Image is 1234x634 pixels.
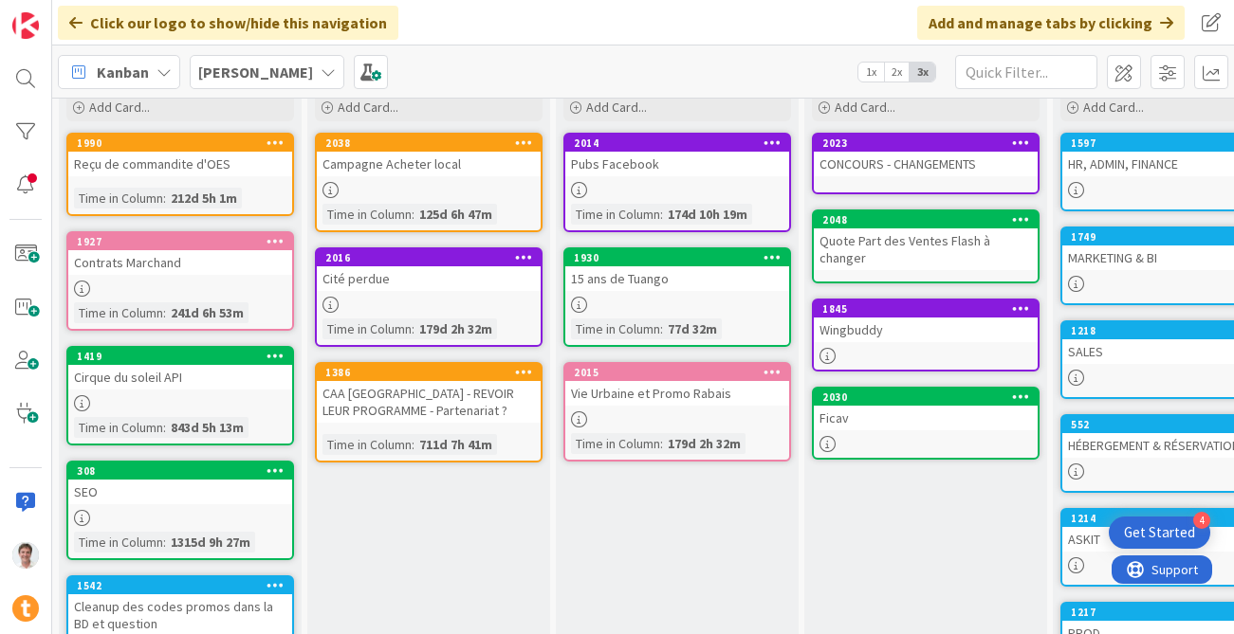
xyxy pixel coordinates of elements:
[563,247,791,347] a: 193015 ans de TuangoTime in Column:77d 32m
[910,63,935,82] span: 3x
[565,364,789,406] div: 2015Vie Urbaine et Promo Rabais
[884,63,910,82] span: 2x
[814,300,1038,317] div: 1845
[68,233,292,250] div: 1927
[663,433,746,454] div: 179d 2h 32m
[1083,99,1144,116] span: Add Card...
[812,209,1040,283] a: 2048Quote Part des Ventes Flash à changer
[812,299,1040,371] a: 1845Wingbuddy
[565,266,789,291] div: 15 ans de Tuango
[814,389,1038,406] div: 2030
[563,362,791,462] a: 2015Vie Urbaine et Promo RabaisTime in Column:179d 2h 32m
[317,135,541,152] div: 2038
[89,99,150,116] span: Add Card...
[814,406,1038,430] div: Ficav
[58,6,398,40] div: Click our logo to show/hide this navigation
[315,247,543,347] a: 2016Cité perdueTime in Column:179d 2h 32m
[835,99,895,116] span: Add Card...
[163,302,166,323] span: :
[660,318,663,339] span: :
[412,204,414,225] span: :
[574,251,789,264] div: 1930
[660,433,663,454] span: :
[317,364,541,381] div: 1386
[814,135,1038,152] div: 2023
[68,348,292,389] div: 1419Cirque du soleil API
[317,381,541,423] div: CAA [GEOGRAPHIC_DATA] - REVOIR LEUR PROGRAMME - Partenariat ?
[12,542,39,569] img: JG
[97,61,149,83] span: Kanban
[812,133,1040,194] a: 2023CONCOURS - CHANGEMENTS
[1124,523,1195,542] div: Get Started
[565,364,789,381] div: 2015
[412,318,414,339] span: :
[414,204,497,225] div: 125d 6h 47m
[663,204,752,225] div: 174d 10h 19m
[322,434,412,455] div: Time in Column
[317,135,541,176] div: 2038Campagne Acheter local
[814,300,1038,342] div: 1845Wingbuddy
[574,136,789,150] div: 2014
[822,213,1038,226] div: 2048
[565,135,789,176] div: 2014Pubs Facebook
[414,434,497,455] div: 711d 7h 41m
[77,350,292,363] div: 1419
[166,188,242,208] div: 212d 5h 1m
[317,249,541,266] div: 2016
[565,381,789,406] div: Vie Urbaine et Promo Rabais
[12,595,39,622] img: avatar
[163,417,166,438] span: :
[322,318,412,339] div: Time in Column
[565,152,789,176] div: Pubs Facebook
[338,99,398,116] span: Add Card...
[68,135,292,176] div: 1990Reçu de commandite d'OES
[68,250,292,275] div: Contrats Marchand
[74,532,163,552] div: Time in Column
[822,390,1038,404] div: 2030
[822,302,1038,316] div: 1845
[814,135,1038,176] div: 2023CONCOURS - CHANGEMENTS
[814,211,1038,270] div: 2048Quote Part des Ventes Flash à changer
[68,365,292,389] div: Cirque du soleil API
[571,318,660,339] div: Time in Column
[660,204,663,225] span: :
[814,228,1038,270] div: Quote Part des Ventes Flash à changer
[574,366,789,379] div: 2015
[571,204,660,225] div: Time in Column
[322,204,412,225] div: Time in Column
[571,433,660,454] div: Time in Column
[325,366,541,379] div: 1386
[317,266,541,291] div: Cité perdue
[68,152,292,176] div: Reçu de commandite d'OES
[563,133,791,232] a: 2014Pubs FacebookTime in Column:174d 10h 19m
[325,136,541,150] div: 2038
[68,462,292,504] div: 308SEO
[814,211,1038,228] div: 2048
[414,318,497,339] div: 179d 2h 32m
[77,579,292,592] div: 1542
[663,318,722,339] div: 77d 32m
[814,152,1038,176] div: CONCOURS - CHANGEMENTS
[163,532,166,552] span: :
[315,362,543,462] a: 1386CAA [GEOGRAPHIC_DATA] - REVOIR LEUR PROGRAMME - Partenariat ?Time in Column:711d 7h 41m
[77,136,292,150] div: 1990
[74,302,163,323] div: Time in Column
[198,63,313,82] b: [PERSON_NAME]
[325,251,541,264] div: 2016
[317,152,541,176] div: Campagne Acheter local
[74,188,163,208] div: Time in Column
[68,577,292,594] div: 1542
[77,464,292,478] div: 308
[814,389,1038,430] div: 2030Ficav
[68,233,292,275] div: 1927Contrats Marchand
[68,462,292,480] div: 308
[77,235,292,248] div: 1927
[68,348,292,365] div: 1419
[40,3,86,26] span: Support
[166,417,249,438] div: 843d 5h 13m
[166,302,249,323] div: 241d 6h 53m
[68,480,292,504] div: SEO
[66,133,294,216] a: 1990Reçu de commandite d'OESTime in Column:212d 5h 1m
[66,461,294,560] a: 308SEOTime in Column:1315d 9h 27m
[814,317,1038,342] div: Wingbuddy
